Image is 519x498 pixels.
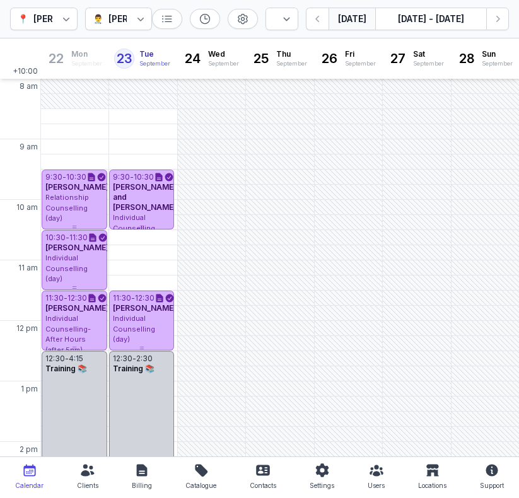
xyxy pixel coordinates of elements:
[345,49,376,59] span: Fri
[139,49,170,59] span: Tue
[62,172,66,182] div: -
[69,233,88,243] div: 11:30
[15,478,44,493] div: Calendar
[45,303,109,313] span: [PERSON_NAME]
[45,293,64,303] div: 11:30
[185,478,216,493] div: Catalogue
[20,444,38,455] span: 2 pm
[20,142,38,152] span: 9 am
[375,8,486,30] button: [DATE] - [DATE]
[113,314,155,344] span: Individual Counselling (day)
[208,49,239,59] span: Wed
[131,293,135,303] div: -
[20,81,38,91] span: 8 am
[77,478,98,493] div: Clients
[45,354,65,364] div: 12:30
[13,66,40,79] span: +10:00
[413,59,444,68] div: September
[18,263,38,273] span: 11 am
[136,354,153,364] div: 2:30
[480,478,504,493] div: Support
[21,384,38,394] span: 1 pm
[65,354,69,364] div: -
[113,182,177,212] span: [PERSON_NAME] and [PERSON_NAME]
[46,49,66,69] div: 22
[16,202,38,212] span: 10 am
[368,478,385,493] div: Users
[114,49,134,69] div: 23
[276,59,307,68] div: September
[93,11,103,26] div: 👨‍⚕️
[183,49,203,69] div: 24
[130,172,134,182] div: -
[135,293,155,303] div: 12:30
[66,172,86,182] div: 10:30
[113,354,132,364] div: 12:30
[208,59,239,68] div: September
[413,49,444,59] span: Sat
[113,293,131,303] div: 11:30
[45,172,62,182] div: 9:30
[482,49,513,59] span: Sun
[276,49,307,59] span: Thu
[482,59,513,68] div: September
[45,253,88,283] span: Individual Counselling (day)
[108,11,182,26] div: [PERSON_NAME]
[67,293,87,303] div: 12:30
[16,323,38,333] span: 12 pm
[132,354,136,364] div: -
[134,172,154,182] div: 10:30
[45,243,109,252] span: [PERSON_NAME]
[310,478,334,493] div: Settings
[345,59,376,68] div: September
[132,478,152,493] div: Billing
[113,364,155,373] span: Training 📚
[250,478,276,493] div: Contacts
[69,354,83,364] div: 4:15
[457,49,477,69] div: 28
[139,59,170,68] div: September
[66,233,69,243] div: -
[64,293,67,303] div: -
[71,49,102,59] span: Mon
[418,478,446,493] div: Locations
[388,49,408,69] div: 27
[45,182,109,192] span: [PERSON_NAME]
[329,8,375,30] button: [DATE]
[45,364,87,373] span: Training 📚
[45,314,91,354] span: Individual Counselling- After Hours (after 5pm)
[251,49,271,69] div: 25
[113,213,155,243] span: Individual Counselling (day)
[71,59,102,68] div: September
[45,233,66,243] div: 10:30
[320,49,340,69] div: 26
[18,11,28,26] div: 📍
[45,193,89,223] span: Relationship Counselling (day)
[113,172,130,182] div: 9:30
[113,303,177,313] span: [PERSON_NAME]
[33,11,163,26] div: [PERSON_NAME] Counselling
